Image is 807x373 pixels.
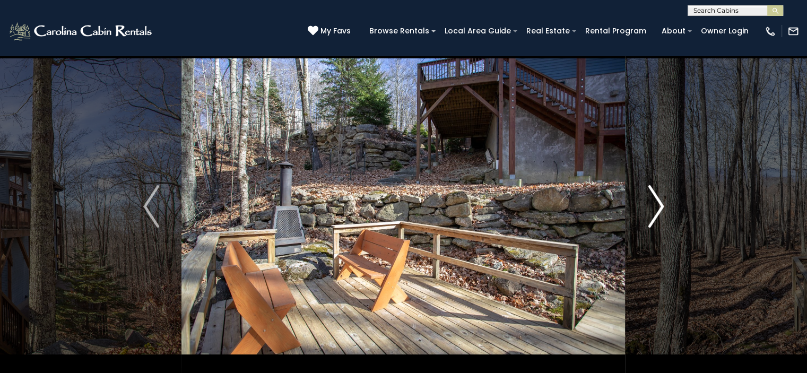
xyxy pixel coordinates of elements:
[439,23,516,39] a: Local Area Guide
[364,23,435,39] a: Browse Rentals
[656,23,691,39] a: About
[143,185,159,228] img: arrow
[580,23,652,39] a: Rental Program
[765,25,776,37] img: phone-regular-white.png
[308,25,353,37] a: My Favs
[8,21,155,42] img: White-1-2.png
[648,185,664,228] img: arrow
[787,25,799,37] img: mail-regular-white.png
[320,25,351,37] span: My Favs
[696,23,754,39] a: Owner Login
[521,23,575,39] a: Real Estate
